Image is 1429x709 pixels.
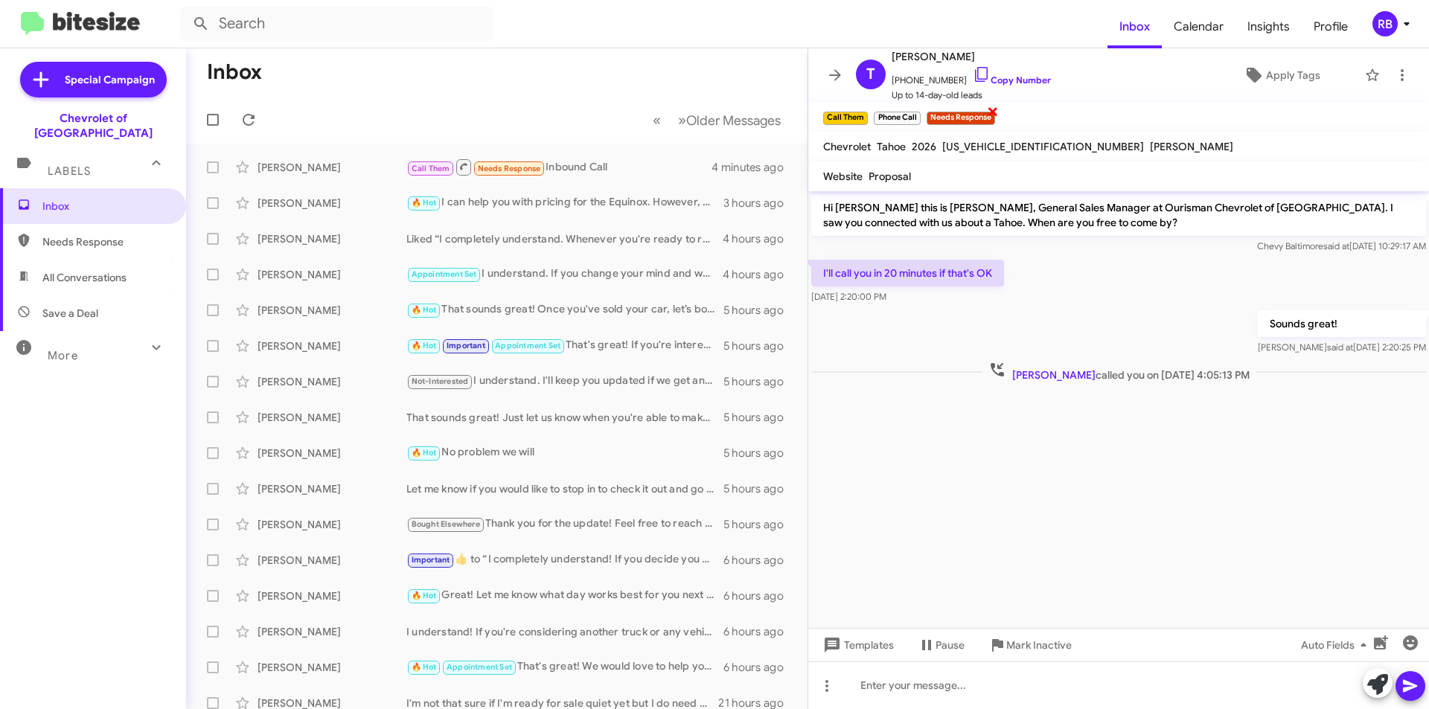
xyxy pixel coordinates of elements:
div: 3 hours ago [723,196,796,211]
span: said at [1323,240,1349,251]
span: Appointment Set [495,341,560,350]
small: Phone Call [874,112,920,125]
nav: Page navigation example [645,105,790,135]
button: Mark Inactive [976,632,1084,658]
span: Appointment Set [447,662,512,672]
span: Call Them [412,164,450,173]
div: 4 hours ago [723,231,796,246]
a: Insights [1235,5,1302,48]
span: 🔥 Hot [412,305,437,315]
div: [PERSON_NAME] [258,481,406,496]
span: 🔥 Hot [412,662,437,672]
p: Sounds great! [1258,310,1426,337]
div: I understand. If you change your mind and want to discuss the vehicle further or explore options,... [406,266,723,283]
div: Great! Let me know what day works best for you next week, and I can set up an appointment to disc... [406,587,723,604]
div: Inbound Call [406,158,712,176]
span: All Conversations [42,270,127,285]
span: Important [447,341,485,350]
div: RB [1372,11,1398,36]
div: 5 hours ago [723,410,796,425]
span: called you on [DATE] 4:05:13 PM [982,361,1256,382]
span: Older Messages [686,112,781,129]
small: Call Them [823,112,868,125]
div: I can help you with pricing for the Equinox. However, we do not ship cars from the dealership and... [406,194,723,211]
button: Next [669,105,790,135]
input: Search [180,6,493,42]
span: Bought Elsewhere [412,519,480,529]
div: [PERSON_NAME] [258,517,406,532]
div: That's great! We would love to help you with selling your SUV. When would you like to come in for... [406,658,723,676]
div: 5 hours ago [723,303,796,318]
div: No problem we will [406,444,723,461]
div: 6 hours ago [723,588,796,603]
div: Thank you for the update! Feel free to reach out anytime when you're ready to explore options for... [406,516,723,533]
div: 5 hours ago [723,517,796,532]
div: That sounds great! Just let us know when you're able to make it, and we'll be ready to assist you... [406,410,723,425]
span: [PERSON_NAME] [DATE] 2:20:25 PM [1258,341,1426,353]
p: I'll call you in 20 minutes if that's OK [811,260,1004,286]
div: [PERSON_NAME] [258,410,406,425]
button: Templates [808,632,906,658]
span: Needs Response [478,164,541,173]
span: T [866,62,875,86]
button: Previous [644,105,670,135]
span: Needs Response [42,234,169,249]
span: Templates [820,632,894,658]
span: [PERSON_NAME] [1150,140,1233,153]
h1: Inbox [207,60,262,84]
span: More [48,349,78,362]
div: 5 hours ago [723,339,796,353]
div: Liked “I completely understand. Whenever you're ready to resume your car shopping, feel free to r... [406,231,723,246]
div: [PERSON_NAME] [258,303,406,318]
button: RB [1360,11,1413,36]
span: [DATE] 2:20:00 PM [811,291,886,302]
div: Let me know if you would like to stop in to check it out and go for a test drive [406,481,723,496]
span: Tahoe [877,140,906,153]
span: [PERSON_NAME] [1012,368,1096,382]
div: 6 hours ago [723,660,796,675]
div: 4 minutes ago [712,160,796,175]
div: [PERSON_NAME] [258,231,406,246]
span: Auto Fields [1301,632,1372,658]
span: » [678,111,686,129]
span: 2026 [912,140,936,153]
span: Apply Tags [1266,62,1320,89]
a: Profile [1302,5,1360,48]
span: Chevrolet [823,140,871,153]
p: Hi [PERSON_NAME] this is [PERSON_NAME], General Sales Manager at Ourisman Chevrolet of [GEOGRAPHI... [811,194,1426,236]
div: 5 hours ago [723,481,796,496]
div: ​👍​ to “ I completely understand! If you decide you want to explore your options in the future, w... [406,551,723,568]
span: Website [823,170,863,183]
span: [PHONE_NUMBER] [892,65,1051,88]
div: [PERSON_NAME] [258,160,406,175]
div: [PERSON_NAME] [258,446,406,461]
div: That's great! If you're interested in discussing options for a vehicle, I can help arrange an app... [406,337,723,354]
div: 5 hours ago [723,374,796,389]
div: That sounds great! Once you've sold your car, let’s book an appointment to discuss buying your ve... [406,301,723,318]
span: 🔥 Hot [412,591,437,600]
small: Needs Response [927,112,995,125]
div: I understand. I'll keep you updated if we get another GX in [406,373,723,390]
span: [PERSON_NAME] [892,48,1051,65]
div: [PERSON_NAME] [258,553,406,568]
span: Important [412,555,450,565]
div: [PERSON_NAME] [258,624,406,639]
div: [PERSON_NAME] [258,339,406,353]
div: [PERSON_NAME] [258,588,406,603]
a: Inbox [1107,5,1162,48]
div: 6 hours ago [723,624,796,639]
button: Auto Fields [1289,632,1384,658]
span: Special Campaign [65,72,155,87]
div: 4 hours ago [723,267,796,282]
span: « [653,111,661,129]
a: Special Campaign [20,62,167,97]
div: [PERSON_NAME] [258,660,406,675]
a: Calendar [1162,5,1235,48]
span: Mark Inactive [1006,632,1072,658]
span: Not-Interested [412,376,469,386]
span: Proposal [869,170,911,183]
span: × [987,102,999,120]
